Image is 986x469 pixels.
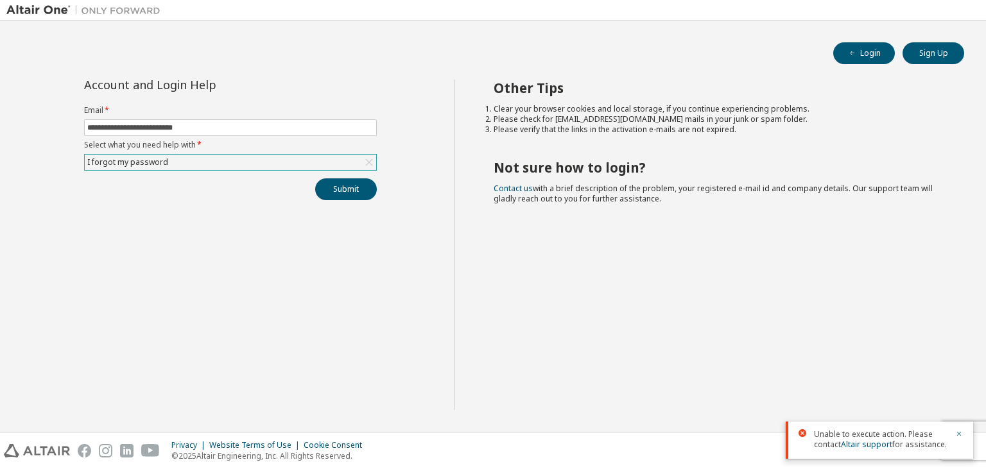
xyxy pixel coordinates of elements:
img: linkedin.svg [120,444,134,457]
a: Contact us [494,183,533,194]
span: with a brief description of the problem, your registered e-mail id and company details. Our suppo... [494,183,933,204]
div: I forgot my password [85,155,376,170]
li: Please check for [EMAIL_ADDRESS][DOMAIN_NAME] mails in your junk or spam folder. [494,114,942,124]
h2: Not sure how to login? [494,159,942,176]
h2: Other Tips [494,80,942,96]
div: I forgot my password [85,155,170,169]
p: © 2025 Altair Engineering, Inc. All Rights Reserved. [171,450,370,461]
img: facebook.svg [78,444,91,457]
img: youtube.svg [141,444,160,457]
button: Submit [315,178,377,200]
label: Select what you need help with [84,140,377,150]
a: Altair support [841,439,892,450]
img: altair_logo.svg [4,444,70,457]
div: Account and Login Help [84,80,318,90]
label: Email [84,105,377,115]
img: instagram.svg [99,444,112,457]
span: Unable to execute action. Please contact for assistance. [814,429,947,450]
li: Please verify that the links in the activation e-mails are not expired. [494,124,942,135]
div: Website Terms of Use [209,440,304,450]
li: Clear your browser cookies and local storage, if you continue experiencing problems. [494,104,942,114]
div: Cookie Consent [304,440,370,450]
img: Altair One [6,4,167,17]
button: Sign Up [903,42,964,64]
button: Login [833,42,895,64]
div: Privacy [171,440,209,450]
